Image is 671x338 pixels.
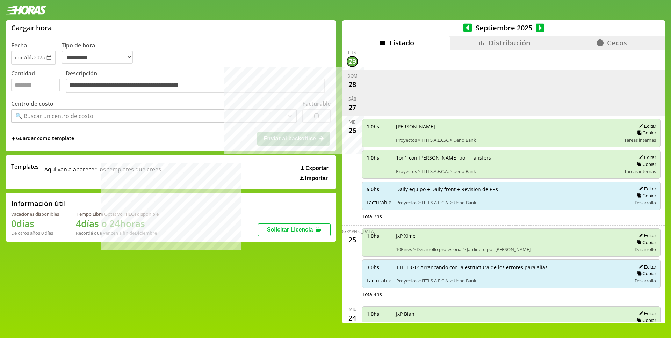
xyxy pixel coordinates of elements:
div: dom [347,73,358,79]
div: Total 4 hs [362,291,661,297]
span: 1on1 con [PERSON_NAME] por Transfers [396,154,619,161]
div: 25 [347,234,358,245]
div: 28 [347,79,358,90]
span: 1.0 hs [367,154,391,161]
label: Descripción [66,69,331,95]
span: 3.0 hs [367,264,391,271]
span: Templates [11,163,39,170]
span: Proyectos > ITTI S.A.E.C.A. > Ueno Bank [396,137,619,143]
button: Copiar [635,161,656,167]
label: Fecha [11,42,27,49]
span: Solicitar Licencia [267,227,313,233]
button: Copiar [635,317,656,323]
span: JxP Xime [396,233,627,239]
div: 🔍 Buscar un centro de costo [15,112,93,120]
button: Exportar [298,165,331,172]
span: [PERSON_NAME] [396,123,619,130]
h1: 4 días o 24 horas [76,217,159,230]
div: Tiempo Libre Optativo (TiLO) disponible [76,211,159,217]
label: Centro de costo [11,100,53,108]
span: Distribución [489,38,531,47]
button: Editar [637,154,656,160]
span: Desarrollo [635,246,656,252]
textarea: Descripción [66,79,325,93]
b: Diciembre [135,230,157,236]
div: sáb [348,96,356,102]
div: 24 [347,312,358,323]
label: Facturable [302,100,331,108]
div: 29 [347,56,358,67]
h2: Información útil [11,199,66,208]
span: Tareas internas [624,137,656,143]
h1: Cargar hora [11,23,52,32]
button: Copiar [635,130,656,136]
span: Proyectos > ITTI S.A.E.C.A. > Ueno Bank [396,199,627,206]
div: scrollable content [342,50,665,322]
span: TTE-1320: Arrancando con la estructura de los errores para alias [396,264,627,271]
span: Facturable [367,277,391,284]
span: Proyectos > ITTI S.A.E.C.A. > Ueno Bank [396,168,619,175]
span: Septiembre 2025 [472,23,536,32]
button: Editar [637,123,656,129]
span: Facturable [367,199,391,206]
div: Recordá que vencen a fin de [76,230,159,236]
h1: 0 días [11,217,59,230]
div: 27 [347,102,358,113]
span: 5.0 hs [367,186,391,192]
button: Editar [637,233,656,238]
div: [DEMOGRAPHIC_DATA] [329,228,375,234]
span: Importar [305,175,328,182]
select: Tipo de hora [62,51,133,64]
span: Daily equipo + Daily front + Revision de PRs [396,186,627,192]
button: Editar [637,186,656,192]
span: Aqui van a aparecer los templates que crees. [44,163,163,182]
span: Cecos [607,38,627,47]
span: Desarrollo [635,278,656,284]
button: Copiar [635,240,656,245]
input: Cantidad [11,79,60,91]
div: lun [348,50,356,56]
span: 1.0 hs [367,123,391,130]
span: +Guardar como template [11,135,74,142]
span: 1.0 hs [367,233,391,239]
button: Editar [637,310,656,316]
div: Vacaciones disponibles [11,211,59,217]
span: JxP Bian [396,310,619,317]
span: 10Pines > Desarrollo profesional > Jardinero por [PERSON_NAME] [396,246,627,252]
div: vie [349,119,355,125]
button: Copiar [635,193,656,199]
span: Desarrollo [635,199,656,206]
button: Solicitar Licencia [258,223,331,236]
div: Total 7 hs [362,213,661,220]
span: Listado [389,38,414,47]
span: + [11,135,15,142]
button: Copiar [635,271,656,277]
label: Cantidad [11,69,66,95]
button: Editar [637,264,656,270]
span: Exportar [305,165,329,171]
label: Tipo de hora [62,42,138,65]
img: logotipo [6,6,46,15]
span: Tareas internas [624,168,656,175]
div: 26 [347,125,358,136]
div: mié [349,306,356,312]
span: 1.0 hs [367,310,391,317]
span: Proyectos > ITTI S.A.E.C.A. > Ueno Bank [396,278,627,284]
div: De otros años: 0 días [11,230,59,236]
